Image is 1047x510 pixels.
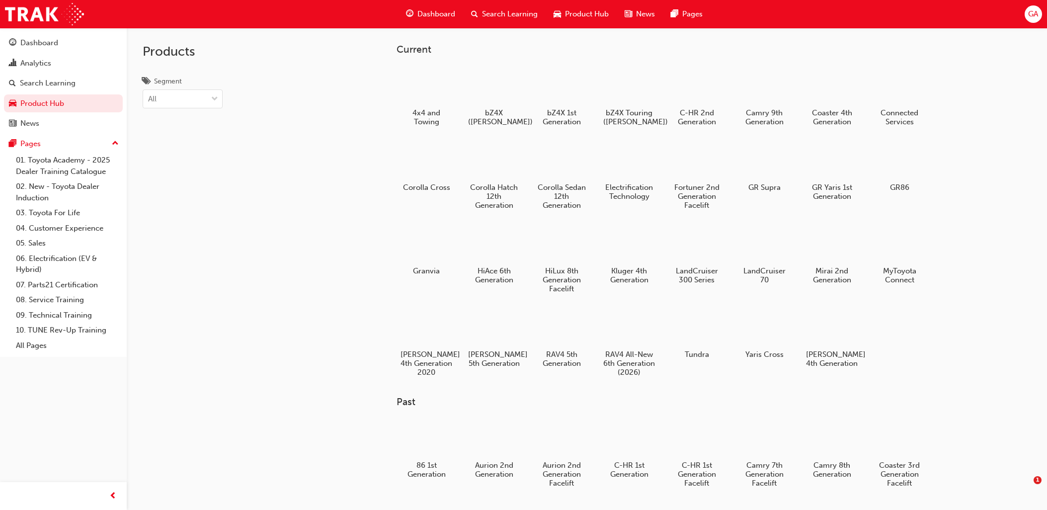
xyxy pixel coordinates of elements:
a: Aurion 2nd Generation [464,416,524,483]
h5: GR86 [874,183,926,192]
a: bZ4X 1st Generation [532,63,591,130]
a: Coaster 4th Generation [802,63,862,130]
h5: Granvia [401,266,453,275]
a: Dashboard [4,34,123,52]
img: Trak [5,3,84,25]
h5: [PERSON_NAME] 4th Generation 2020 [401,350,453,377]
div: Search Learning [20,78,76,89]
h5: GR Yaris 1st Generation [806,183,858,201]
button: Pages [4,135,123,153]
h3: Past [397,396,961,408]
h5: Electrification Technology [603,183,655,201]
span: guage-icon [9,39,16,48]
span: car-icon [9,99,16,108]
h5: Camry 7th Generation Facelift [738,461,791,488]
a: Electrification Technology [599,138,659,204]
h5: Yaris Cross [738,350,791,359]
h5: RAV4 All-New 6th Generation (2026) [603,350,655,377]
span: pages-icon [9,140,16,149]
a: bZ4X Touring ([PERSON_NAME]) [599,63,659,130]
span: Pages [682,8,703,20]
a: Corolla Hatch 12th Generation [464,138,524,213]
span: news-icon [9,119,16,128]
h5: 4x4 and Towing [401,108,453,126]
a: Granvia [397,221,456,279]
a: Camry 9th Generation [734,63,794,130]
span: Product Hub [565,8,609,20]
a: guage-iconDashboard [398,4,463,24]
span: GA [1028,8,1038,20]
div: Dashboard [20,37,58,49]
h5: Connected Services [874,108,926,126]
h5: Corolla Hatch 12th Generation [468,183,520,210]
a: news-iconNews [617,4,663,24]
span: news-icon [625,8,632,20]
span: 1 [1034,476,1042,484]
a: Analytics [4,54,123,73]
h5: Tundra [671,350,723,359]
span: prev-icon [109,490,117,503]
span: Dashboard [417,8,455,20]
a: 09. Technical Training [12,308,123,323]
a: 86 1st Generation [397,416,456,483]
h5: RAV4 5th Generation [536,350,588,368]
a: car-iconProduct Hub [546,4,617,24]
a: Connected Services [870,63,929,130]
span: News [636,8,655,20]
span: car-icon [554,8,561,20]
span: Search Learning [482,8,538,20]
a: 03. Toyota For Life [12,205,123,221]
h5: Corolla Sedan 12th Generation [536,183,588,210]
a: C-HR 1st Generation [599,416,659,483]
h5: Corolla Cross [401,183,453,192]
a: bZ4X ([PERSON_NAME]) [464,63,524,130]
a: 05. Sales [12,236,123,251]
h5: 86 1st Generation [401,461,453,479]
a: Yaris Cross [734,305,794,362]
h5: MyToyota Connect [874,266,926,284]
a: News [4,114,123,133]
a: C-HR 2nd Generation [667,63,726,130]
span: search-icon [471,8,478,20]
a: LandCruiser 300 Series [667,221,726,288]
h5: Aurion 2nd Generation [468,461,520,479]
h3: Current [397,44,961,55]
a: HiAce 6th Generation [464,221,524,288]
a: GR Supra [734,138,794,195]
h5: bZ4X ([PERSON_NAME]) [468,108,520,126]
a: GR86 [870,138,929,195]
a: 06. Electrification (EV & Hybrid) [12,251,123,277]
h5: LandCruiser 70 [738,266,791,284]
span: search-icon [9,79,16,88]
div: News [20,118,39,129]
a: Fortuner 2nd Generation Facelift [667,138,726,213]
div: All [148,93,157,105]
h5: Kluger 4th Generation [603,266,655,284]
a: HiLux 8th Generation Facelift [532,221,591,297]
span: pages-icon [671,8,678,20]
h5: GR Supra [738,183,791,192]
a: Coaster 3rd Generation Facelift [870,416,929,492]
a: 01. Toyota Academy - 2025 Dealer Training Catalogue [12,153,123,179]
a: GR Yaris 1st Generation [802,138,862,204]
a: Mirai 2nd Generation [802,221,862,288]
a: Camry 7th Generation Facelift [734,416,794,492]
iframe: Intercom live chat [1013,476,1037,500]
h5: LandCruiser 300 Series [671,266,723,284]
a: MyToyota Connect [870,221,929,288]
a: RAV4 All-New 6th Generation (2026) [599,305,659,380]
a: Corolla Cross [397,138,456,195]
span: down-icon [211,93,218,106]
a: 04. Customer Experience [12,221,123,236]
a: C-HR 1st Generation Facelift [667,416,726,492]
h5: Fortuner 2nd Generation Facelift [671,183,723,210]
h5: HiAce 6th Generation [468,266,520,284]
div: Segment [154,77,182,86]
span: guage-icon [406,8,413,20]
a: 07. Parts21 Certification [12,277,123,293]
button: GA [1025,5,1042,23]
h5: [PERSON_NAME] 5th Generation [468,350,520,368]
h5: Mirai 2nd Generation [806,266,858,284]
h5: Coaster 3rd Generation Facelift [874,461,926,488]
